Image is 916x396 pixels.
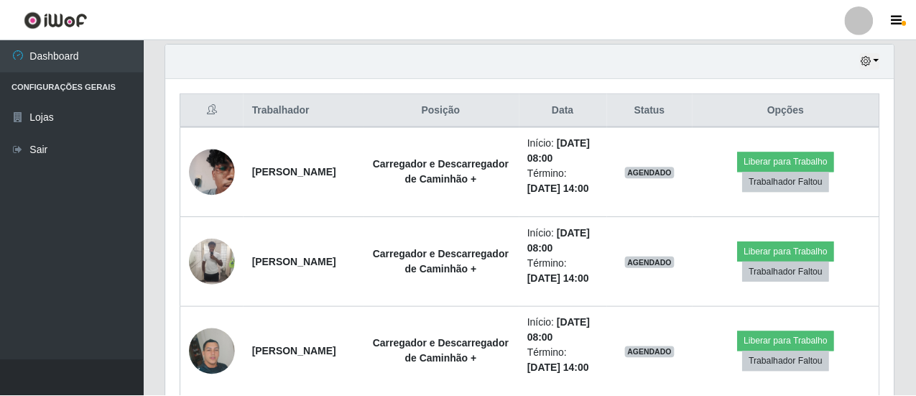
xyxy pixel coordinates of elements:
button: Trabalhador Faltou [745,351,832,372]
img: 1746814061107.jpeg [190,239,236,285]
th: Opções [695,93,882,127]
time: [DATE] 14:00 [529,183,591,194]
button: Liberar para Trabalho [740,152,837,172]
span: AGENDADO [627,167,677,178]
li: Término: [529,256,601,286]
time: [DATE] 14:00 [529,272,591,284]
time: [DATE] 08:00 [529,227,593,254]
time: [DATE] 08:00 [529,137,593,164]
time: [DATE] 14:00 [529,362,591,374]
strong: Carregador e Descarregador de Caminhão + [374,248,511,275]
strong: [PERSON_NAME] [253,166,337,178]
li: Término: [529,166,601,196]
strong: Carregador e Descarregador de Caminhão + [374,338,511,364]
button: Liberar para Trabalho [740,241,837,262]
li: Início: [529,226,601,256]
span: AGENDADO [627,257,677,268]
time: [DATE] 08:00 [529,317,593,344]
img: 1748300200336.jpeg [190,310,236,392]
th: Status [609,93,695,127]
strong: [PERSON_NAME] [253,256,337,267]
th: Data [521,93,609,127]
img: 1746651422933.jpeg [190,141,236,203]
strong: Carregador e Descarregador de Caminhão + [374,158,511,185]
img: CoreUI Logo [24,11,88,29]
li: Início: [529,316,601,346]
li: Início: [529,136,601,166]
button: Trabalhador Faltou [745,172,832,192]
li: Término: [529,346,601,376]
strong: [PERSON_NAME] [253,346,337,357]
span: AGENDADO [627,346,677,358]
button: Liberar para Trabalho [740,331,837,351]
button: Trabalhador Faltou [745,262,832,282]
th: Posição [364,93,521,127]
th: Trabalhador [244,93,364,127]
